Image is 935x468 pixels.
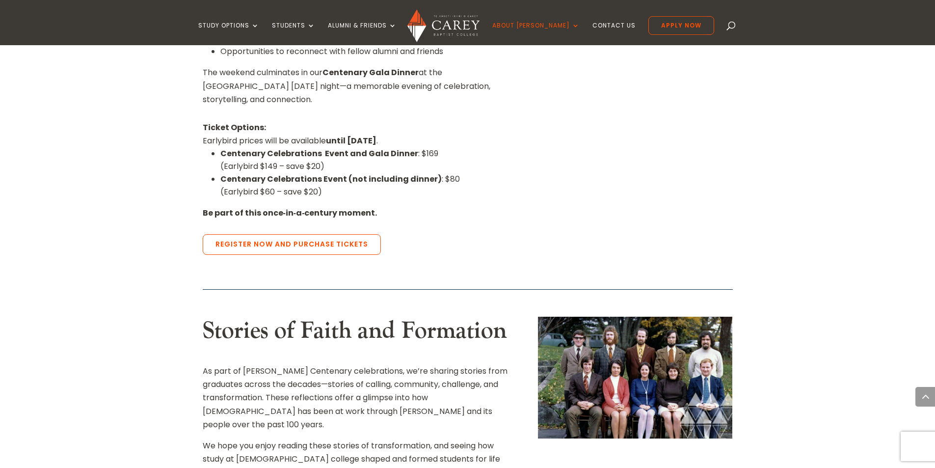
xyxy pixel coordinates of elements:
a: Students [272,22,315,45]
p: The weekend culminates in our at the [GEOGRAPHIC_DATA] [DATE] night—a memorable evening of celebr... [203,66,509,106]
strong: until [DATE] [326,135,376,146]
strong: Centenary Celebrations Event (not including dinner) [220,173,442,185]
strong: Ticket Options: [203,122,266,133]
p: : $80 (Earlybird $60 – save $20) [220,173,509,198]
strong: Centenary Celebrations Event and Gala Dinner [220,148,418,159]
a: Study Options [198,22,259,45]
a: Contact Us [592,22,636,45]
strong: Centenary Gala Dinner [322,67,419,78]
p: Opportunities to reconnect with fellow alumni and friends [220,45,509,58]
p: As part of [PERSON_NAME] Centenary celebrations, we’re sharing stories from graduates across the ... [203,364,509,439]
strong: Be part of this once‑in‑a‑century moment. [203,207,377,219]
img: Kelvyn Fairhall and others [538,317,732,439]
p: Earlybird prices will be available . [203,121,509,147]
p: : $169 (Earlybird $149 – save $20) [220,147,509,173]
h2: Stories of Faith and Formation [203,317,509,350]
a: Alumni & Friends [328,22,397,45]
a: Apply Now [648,16,714,35]
a: Register Now and Purchase Tickets [203,234,381,255]
a: About [PERSON_NAME] [492,22,580,45]
img: Carey Baptist College [407,9,480,42]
